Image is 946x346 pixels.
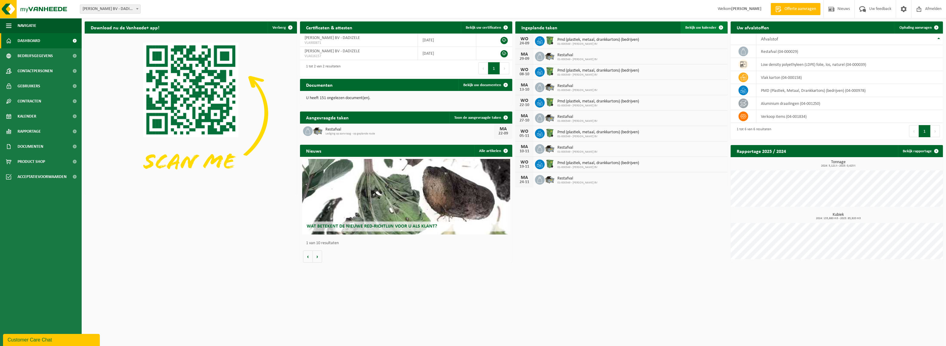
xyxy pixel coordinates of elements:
span: Pmd (plastiek, metaal, drankkartons) (bedrijven) [557,161,639,166]
a: Offerte aanvragen [771,3,820,15]
div: 24-11 [518,180,530,184]
span: Pmd (plastiek, metaal, drankkartons) (bedrijven) [557,99,639,104]
button: 1 [919,125,931,137]
span: SAMYN WILLY BV - DADIZELE [80,5,141,14]
div: 22-09 [497,131,509,136]
button: Next [931,125,940,137]
span: Offerte aanvragen [783,6,817,12]
span: Restafval [557,84,598,89]
div: MA [518,175,530,180]
p: U heeft 151 ongelezen document(en). [306,96,506,100]
span: Ophaling aanvragen [899,26,932,30]
span: Restafval [557,176,598,181]
span: 01-000349 - [PERSON_NAME] BV [557,119,598,123]
button: Vorige [303,251,313,263]
a: Bekijk rapportage [898,145,942,157]
h2: Certificaten & attesten [300,21,358,33]
iframe: chat widget [3,333,101,346]
a: Bekijk uw certificaten [461,21,512,34]
button: Volgende [313,251,322,263]
div: WO [518,67,530,72]
span: VLA900871 [305,40,413,45]
img: WB-0370-HPE-GN-50 [545,35,555,46]
span: Documenten [18,139,43,154]
div: WO [518,37,530,41]
p: 1 van 10 resultaten [306,241,509,245]
img: WB-5000-GAL-GY-01 [545,112,555,123]
a: Bekijk uw kalender [680,21,727,34]
h2: Uw afvalstoffen [731,21,775,33]
span: Contracten [18,94,41,109]
span: [PERSON_NAME] BV - DADIZELE [305,36,360,40]
img: WB-5000-GAL-GY-01 [545,174,555,184]
h2: Rapportage 2025 / 2024 [731,145,792,157]
div: MA [497,127,509,131]
img: WB-0370-HPE-GN-50 [545,128,555,138]
span: Afvalstof [761,37,778,42]
h2: Aangevraagde taken [300,112,355,123]
span: SAMYN WILLY BV - DADIZELE [80,5,140,13]
button: Next [500,62,509,74]
span: Contactpersonen [18,63,53,79]
span: Wat betekent de nieuwe RED-richtlijn voor u als klant? [307,224,437,229]
a: Ophaling aanvragen [895,21,942,34]
img: Download de VHEPlus App [85,34,297,193]
div: 24-09 [518,41,530,46]
span: Restafval [557,115,598,119]
span: Dashboard [18,33,40,48]
span: Acceptatievoorwaarden [18,169,67,184]
img: WB-5000-GAL-GY-01 [545,143,555,154]
div: MA [518,83,530,88]
img: WB-5000-GAL-GY-01 [545,51,555,61]
span: Restafval [557,53,598,58]
h2: Download nu de Vanheede+ app! [85,21,165,33]
button: Previous [909,125,919,137]
a: Bekijk uw documenten [458,79,512,91]
div: WO [518,160,530,165]
span: Lediging op aanvraag - op geplande route [325,132,494,136]
span: Kalender [18,109,36,124]
div: MA [518,144,530,149]
div: 1 tot 6 van 6 resultaten [734,124,771,138]
img: WB-0370-HPE-GN-50 [545,66,555,76]
span: VLA616157 [305,54,413,59]
span: 2024: 5,121 t - 2025: 0,425 t [734,164,943,167]
span: [PERSON_NAME] BV - DADIZELE [305,49,360,53]
td: PMD (Plastiek, Metaal, Drankkartons) (bedrijven) (04-000978) [756,84,943,97]
div: 27-10 [518,118,530,123]
span: 01-000349 - [PERSON_NAME] BV [557,73,639,77]
span: Bekijk uw certificaten [466,26,501,30]
span: Pmd (plastiek, metaal, drankkartons) (bedrijven) [557,68,639,73]
span: Pmd (plastiek, metaal, drankkartons) (bedrijven) [557,37,639,42]
span: Navigatie [18,18,36,33]
td: [DATE] [418,34,477,47]
td: vlak karton (04-000158) [756,71,943,84]
h3: Kubiek [734,213,943,220]
h2: Nieuws [300,145,327,157]
span: 01-000349 - [PERSON_NAME] BV [557,181,598,185]
a: Toon de aangevraagde taken [449,112,512,124]
a: Wat betekent de nieuwe RED-richtlijn voor u als klant? [302,159,510,234]
span: Product Shop [18,154,45,169]
div: 1 tot 2 van 2 resultaten [303,62,341,75]
img: WB-5000-GAL-GY-01 [545,82,555,92]
span: 01-000349 - [PERSON_NAME] BV [557,58,598,61]
td: verkoop items (04-001834) [756,110,943,123]
button: Previous [478,62,488,74]
span: 01-000349 - [PERSON_NAME] BV [557,104,639,108]
span: 01-000349 - [PERSON_NAME] BV [557,150,598,154]
strong: [PERSON_NAME] [731,7,762,11]
img: WB-5000-GAL-GY-01 [313,125,323,136]
span: Bekijk uw documenten [463,83,501,87]
div: MA [518,52,530,57]
div: 19-11 [518,165,530,169]
span: 2024: 133,880 m3 - 2025: 85,920 m3 [734,217,943,220]
span: Restafval [325,127,494,132]
h2: Documenten [300,79,339,91]
div: WO [518,129,530,134]
div: 05-11 [518,134,530,138]
div: WO [518,98,530,103]
button: Verberg [268,21,296,34]
img: WB-0370-HPE-GN-50 [545,97,555,107]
